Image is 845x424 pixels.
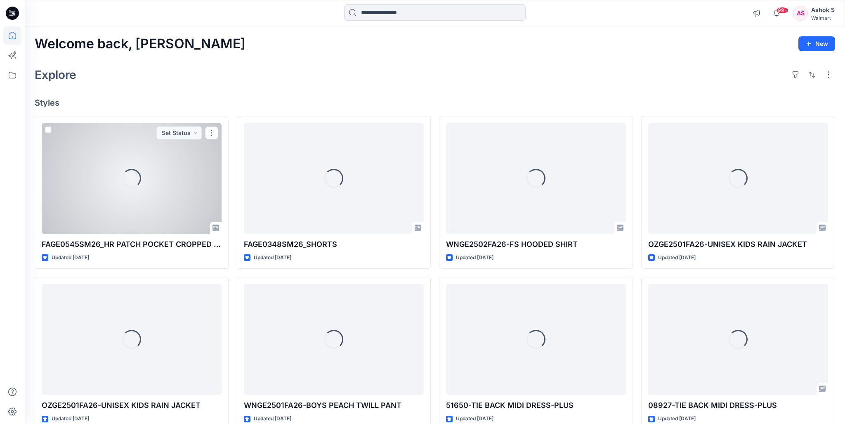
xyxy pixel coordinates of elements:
[776,7,788,14] span: 99+
[42,239,222,250] p: FAGE0545SM26_HR PATCH POCKET CROPPED WIDE LEG
[52,253,89,262] p: Updated [DATE]
[456,253,493,262] p: Updated [DATE]
[35,98,835,108] h4: Styles
[798,36,835,51] button: New
[456,415,493,423] p: Updated [DATE]
[244,400,424,411] p: WNGE2501FA26-BOYS PEACH TWILL PANT
[254,253,291,262] p: Updated [DATE]
[42,400,222,411] p: OZGE2501FA26-UNISEX KIDS RAIN JACKET
[244,239,424,250] p: FAGE0348SM26_SHORTS
[35,68,76,81] h2: Explore
[648,239,828,250] p: OZGE2501FA26-UNISEX KIDS RAIN JACKET
[793,6,808,21] div: AS
[52,415,89,423] p: Updated [DATE]
[811,5,835,15] div: Ashok S
[35,36,245,52] h2: Welcome back, [PERSON_NAME]
[648,400,828,411] p: 08927-TIE BACK MIDI DRESS-PLUS
[811,15,835,21] div: Walmart
[446,400,626,411] p: 51650-TIE BACK MIDI DRESS-PLUS
[254,415,291,423] p: Updated [DATE]
[446,239,626,250] p: WNGE2502FA26-FS HOODED SHIRT
[658,253,696,262] p: Updated [DATE]
[658,415,696,423] p: Updated [DATE]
